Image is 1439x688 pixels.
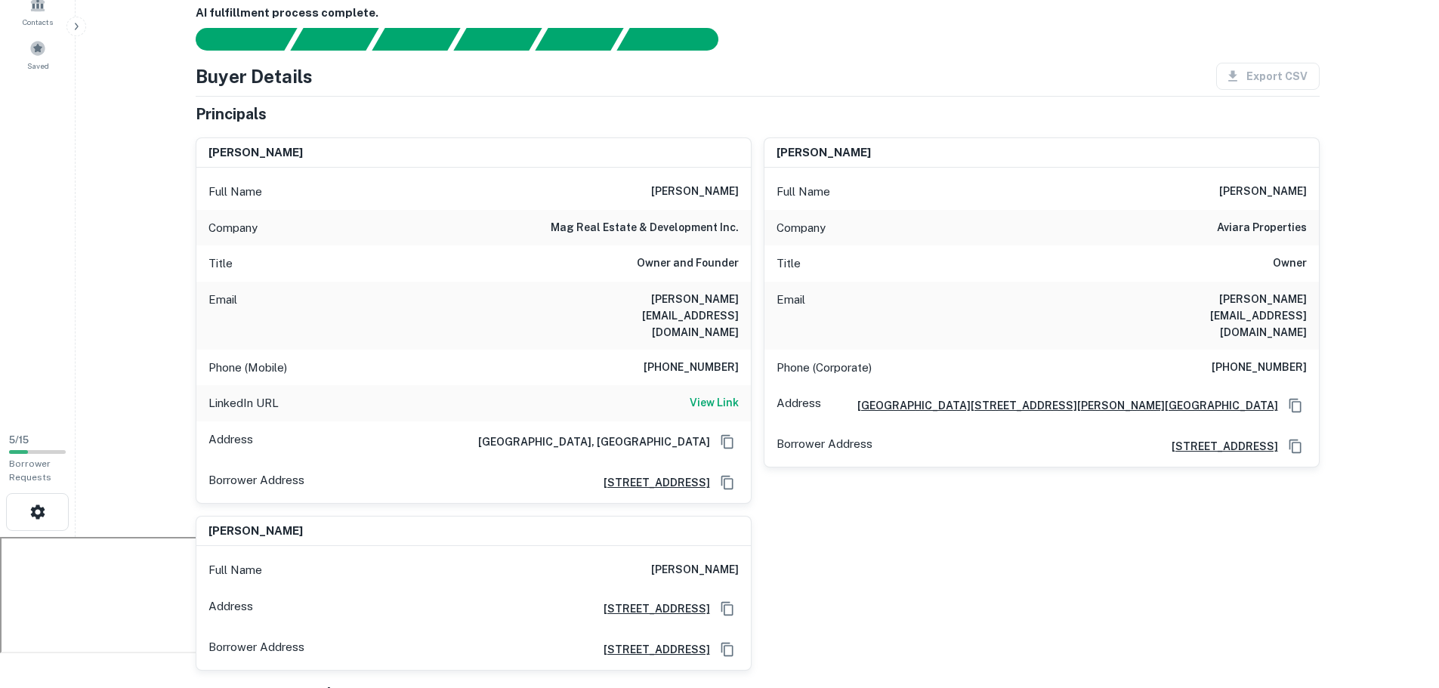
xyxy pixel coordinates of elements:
button: Copy Address [1284,394,1307,417]
p: Full Name [777,183,830,201]
p: Borrower Address [777,435,872,458]
div: Your request is received and processing... [290,28,378,51]
div: AI fulfillment process complete. [617,28,736,51]
h6: [PERSON_NAME] [651,183,739,201]
h6: [PERSON_NAME] [208,523,303,540]
p: Phone (Corporate) [777,359,872,377]
button: Copy Address [716,638,739,661]
p: Full Name [208,183,262,201]
a: Saved [5,34,71,75]
iframe: Chat Widget [1363,567,1439,640]
span: Borrower Requests [9,458,51,483]
h6: [PERSON_NAME][EMAIL_ADDRESS][DOMAIN_NAME] [557,291,739,341]
span: 5 / 15 [9,434,29,446]
p: Email [777,291,805,341]
button: Copy Address [716,597,739,620]
h6: [PHONE_NUMBER] [1212,359,1307,377]
h6: [GEOGRAPHIC_DATA], [GEOGRAPHIC_DATA] [466,433,710,450]
span: Contacts [23,16,53,28]
h6: [PERSON_NAME] [777,144,871,162]
h6: Owner [1273,255,1307,273]
button: Copy Address [716,471,739,494]
h6: aviara properties [1217,219,1307,237]
a: View Link [690,394,739,412]
h6: [PERSON_NAME][EMAIL_ADDRESS][DOMAIN_NAME] [1126,291,1307,341]
a: [STREET_ADDRESS] [1160,438,1278,455]
p: Phone (Mobile) [208,359,287,377]
h6: [PERSON_NAME] [651,561,739,579]
p: Full Name [208,561,262,579]
p: Address [777,394,821,417]
p: Title [777,255,801,273]
h6: [PERSON_NAME] [208,144,303,162]
span: Saved [27,60,49,72]
h6: View Link [690,394,739,411]
a: [GEOGRAPHIC_DATA][STREET_ADDRESS][PERSON_NAME][GEOGRAPHIC_DATA] [845,397,1278,414]
p: Company [208,219,258,237]
p: Borrower Address [208,471,304,494]
div: Sending borrower request to AI... [178,28,291,51]
button: Copy Address [1284,435,1307,458]
a: [STREET_ADDRESS] [591,474,710,491]
p: Address [208,430,253,453]
h6: [PHONE_NUMBER] [644,359,739,377]
p: Company [777,219,826,237]
div: Principals found, still searching for contact information. This may take time... [535,28,623,51]
h4: Buyer Details [196,63,313,90]
p: Borrower Address [208,638,304,661]
button: Copy Address [716,430,739,453]
a: [STREET_ADDRESS] [591,600,710,617]
h6: mag real estate & development inc. [551,219,739,237]
p: Address [208,597,253,620]
h6: Owner and Founder [637,255,739,273]
div: Documents found, AI parsing details... [372,28,460,51]
h6: AI fulfillment process complete. [196,5,1320,22]
a: [STREET_ADDRESS] [591,641,710,658]
div: Principals found, AI now looking for contact information... [453,28,542,51]
p: Title [208,255,233,273]
p: Email [208,291,237,341]
h6: [PERSON_NAME] [1219,183,1307,201]
h5: Principals [196,103,267,125]
p: LinkedIn URL [208,394,279,412]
